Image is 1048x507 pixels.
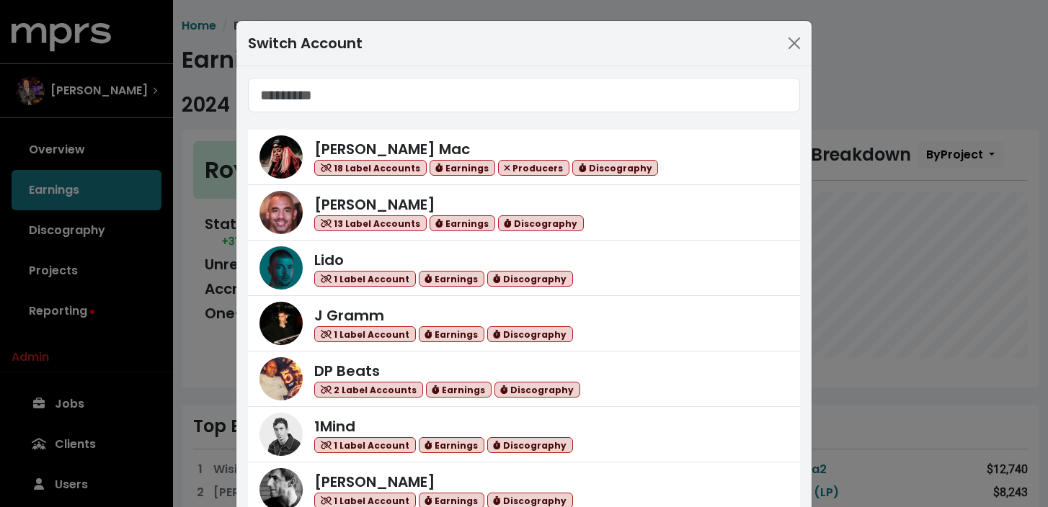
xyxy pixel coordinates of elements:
span: Discography [487,437,573,454]
span: Earnings [419,437,484,454]
img: Lido [259,246,303,290]
img: Harvey Mason Jr [259,191,303,234]
span: Earnings [426,382,492,398]
span: 18 Label Accounts [314,160,427,176]
img: J Gramm [259,302,303,345]
img: 1Mind [259,413,303,456]
div: Switch Account [248,32,363,54]
span: 13 Label Accounts [314,215,427,232]
a: J GrammJ Gramm 1 Label Account Earnings Discography [248,296,800,351]
a: Harvey Mason Jr[PERSON_NAME] 13 Label Accounts Earnings Discography [248,185,800,241]
span: Discography [494,382,580,398]
input: Search accounts [248,78,800,112]
span: Discography [572,160,658,176]
span: 1 Label Account [314,326,416,343]
span: Lido [314,250,344,270]
span: [PERSON_NAME] [314,472,435,492]
a: 1Mind1Mind 1 Label Account Earnings Discography [248,407,800,462]
span: 1 Label Account [314,271,416,287]
span: Discography [487,271,573,287]
span: [PERSON_NAME] [314,194,435,215]
span: 2 Label Accounts [314,382,423,398]
img: Keegan Mac [259,135,303,179]
span: Producers [498,160,570,176]
span: [PERSON_NAME] Mac [314,139,470,159]
span: Discography [487,326,573,343]
span: Discography [498,215,584,232]
img: DP Beats [259,357,303,400]
span: Earnings [419,271,484,287]
span: Earnings [430,215,495,232]
span: J Gramm [314,305,384,326]
span: 1 Label Account [314,437,416,454]
button: Close [783,32,806,55]
a: DP BeatsDP Beats 2 Label Accounts Earnings Discography [248,351,800,407]
span: DP Beats [314,361,380,381]
span: Earnings [419,326,484,343]
a: Keegan Mac[PERSON_NAME] Mac 18 Label Accounts Earnings Producers Discography [248,130,800,185]
a: LidoLido 1 Label Account Earnings Discography [248,241,800,296]
span: Earnings [430,160,495,176]
span: 1Mind [314,416,355,436]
